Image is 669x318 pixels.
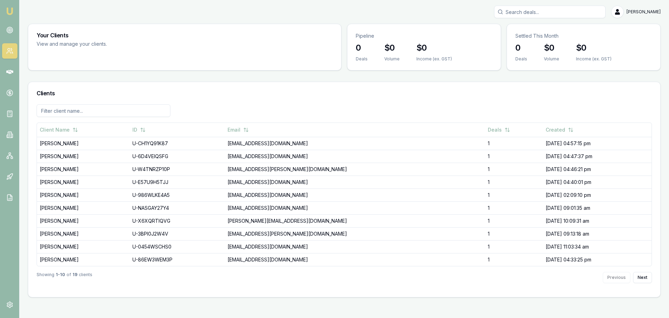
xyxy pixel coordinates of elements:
td: [EMAIL_ADDRESS][DOMAIN_NAME] [225,201,485,214]
h3: $0 [544,42,559,53]
td: [PERSON_NAME] [37,201,130,214]
div: Deals [356,56,368,62]
img: emu-icon-u.png [6,7,14,15]
td: [PERSON_NAME] [37,253,130,266]
h3: $0 [384,42,400,53]
input: Search deals [494,6,606,18]
td: [PERSON_NAME] [37,214,130,227]
td: U-W4TNRZP10P [130,163,225,176]
td: [EMAIL_ADDRESS][DOMAIN_NAME] [225,188,485,201]
td: U-3BPI0J2W4V [130,227,225,240]
td: U-E57U9H5TJJ [130,176,225,188]
td: 1 [485,240,543,253]
td: [DATE] 09:13:18 am [543,227,652,240]
td: U-CH1YQ91K87 [130,137,225,150]
button: Email [228,124,249,136]
td: [DATE] 11:03:34 am [543,240,652,253]
h3: $0 [576,42,612,53]
td: 1 [485,188,543,201]
td: [EMAIL_ADDRESS][PERSON_NAME][DOMAIN_NAME] [225,163,485,176]
td: [PERSON_NAME] [37,176,130,188]
td: [DATE] 04:47:37 pm [543,150,652,163]
td: [DATE] 09:01:35 am [543,201,652,214]
td: U-6D4VEIQSFG [130,150,225,163]
td: U-NASGAY27Y4 [130,201,225,214]
div: Showing of clients [37,272,92,283]
td: [EMAIL_ADDRESS][DOMAIN_NAME] [225,253,485,266]
td: [PERSON_NAME][EMAIL_ADDRESS][DOMAIN_NAME] [225,214,485,227]
button: Client Name [40,124,78,136]
td: [EMAIL_ADDRESS][DOMAIN_NAME] [225,150,485,163]
h3: 0 [356,42,368,53]
td: [EMAIL_ADDRESS][DOMAIN_NAME] [225,176,485,188]
td: [DATE] 02:09:10 pm [543,188,652,201]
td: 1 [485,227,543,240]
span: [PERSON_NAME] [626,9,661,15]
td: [EMAIL_ADDRESS][PERSON_NAME][DOMAIN_NAME] [225,227,485,240]
td: [DATE] 10:09:31 am [543,214,652,227]
td: U-86EW3WEM3P [130,253,225,266]
td: [PERSON_NAME] [37,137,130,150]
button: Created [546,124,574,136]
td: U-986WLKE4A5 [130,188,225,201]
td: [DATE] 04:46:21 pm [543,163,652,176]
h3: $0 [416,42,452,53]
h3: 0 [515,42,527,53]
h3: Your Clients [37,32,333,38]
strong: 1 - 10 [56,272,65,283]
td: [PERSON_NAME] [37,227,130,240]
h3: Clients [37,90,652,96]
td: 1 [485,163,543,176]
strong: 19 [72,272,77,283]
div: Volume [544,56,559,62]
p: Settled This Month [515,32,652,39]
td: U-X6XQRTIQVG [130,214,225,227]
div: Income (ex. GST) [576,56,612,62]
button: Deals [488,124,510,136]
td: [DATE] 04:33:25 pm [543,253,652,266]
td: [DATE] 04:40:01 pm [543,176,652,188]
td: [DATE] 04:57:15 pm [543,137,652,150]
td: 1 [485,253,543,266]
td: [PERSON_NAME] [37,240,130,253]
td: [PERSON_NAME] [37,150,130,163]
td: [EMAIL_ADDRESS][DOMAIN_NAME] [225,240,485,253]
td: 1 [485,214,543,227]
p: Pipeline [356,32,492,39]
input: Filter client name... [37,104,170,117]
button: ID [132,124,146,136]
td: [PERSON_NAME] [37,188,130,201]
div: Deals [515,56,527,62]
td: 1 [485,176,543,188]
td: 1 [485,137,543,150]
td: 1 [485,201,543,214]
div: Income (ex. GST) [416,56,452,62]
td: U-0454WSCHS0 [130,240,225,253]
td: [EMAIL_ADDRESS][DOMAIN_NAME] [225,137,485,150]
button: Next [633,272,652,283]
td: [PERSON_NAME] [37,163,130,176]
p: View and manage your clients. [37,40,215,48]
div: Volume [384,56,400,62]
td: 1 [485,150,543,163]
